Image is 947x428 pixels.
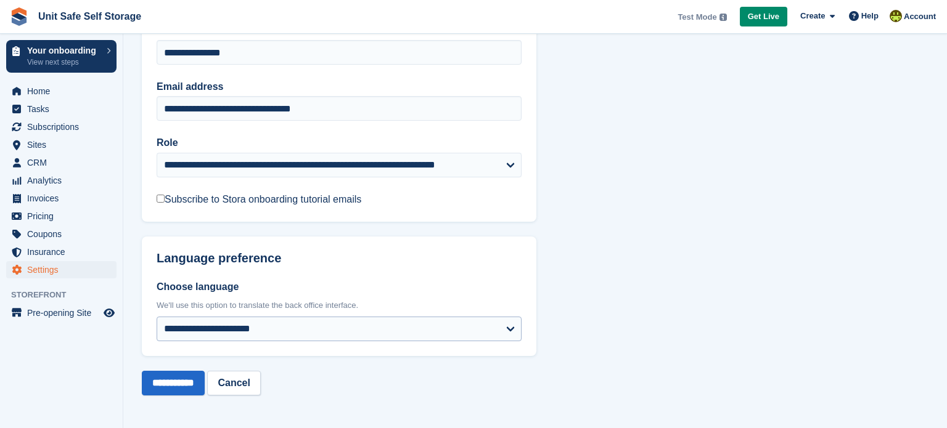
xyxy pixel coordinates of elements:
[27,46,100,55] p: Your onboarding
[719,14,727,21] img: icon-info-grey-7440780725fd019a000dd9b08b2336e03edf1995a4989e88bcd33f0948082b44.svg
[748,10,779,23] span: Get Live
[6,118,117,135] a: menu
[27,100,101,118] span: Tasks
[157,299,522,312] div: We'll use this option to translate the back office interface.
[6,243,117,260] a: menu
[27,154,101,171] span: CRM
[6,172,117,189] a: menu
[27,136,101,153] span: Sites
[6,208,117,225] a: menu
[157,79,522,94] label: Email address
[6,154,117,171] a: menu
[11,289,123,301] span: Storefront
[27,57,100,68] p: View next steps
[904,10,936,23] span: Account
[6,136,117,153] a: menu
[33,6,146,26] a: Unit Safe Self Storage
[6,100,117,118] a: menu
[6,261,117,278] a: menu
[6,304,117,321] a: menu
[6,190,117,207] a: menu
[6,225,117,243] a: menu
[157,135,522,150] label: Role
[27,172,101,189] span: Analytics
[27,243,101,260] span: Insurance
[890,10,902,22] img: Jeff Bodenmuller
[27,261,101,278] span: Settings
[157,251,522,265] h2: Language preference
[6,83,117,100] a: menu
[10,7,28,26] img: stora-icon-8386f47178a22dfd0bd8f6a31ec36ba5ce8667c1dd55bd0f319d3a0aa187defe.svg
[157,193,361,206] label: Subscribe to Stora onboarding tutorial emails
[27,208,101,225] span: Pricing
[27,118,101,135] span: Subscriptions
[27,83,101,100] span: Home
[740,7,787,27] a: Get Live
[157,280,522,294] label: Choose language
[861,10,879,22] span: Help
[27,304,101,321] span: Pre-opening Site
[678,11,716,23] span: Test Mode
[157,195,165,203] input: Subscribe to Stora onboarding tutorial emails
[102,305,117,320] a: Preview store
[207,371,260,395] a: Cancel
[27,190,101,207] span: Invoices
[800,10,825,22] span: Create
[6,40,117,73] a: Your onboarding View next steps
[27,225,101,243] span: Coupons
